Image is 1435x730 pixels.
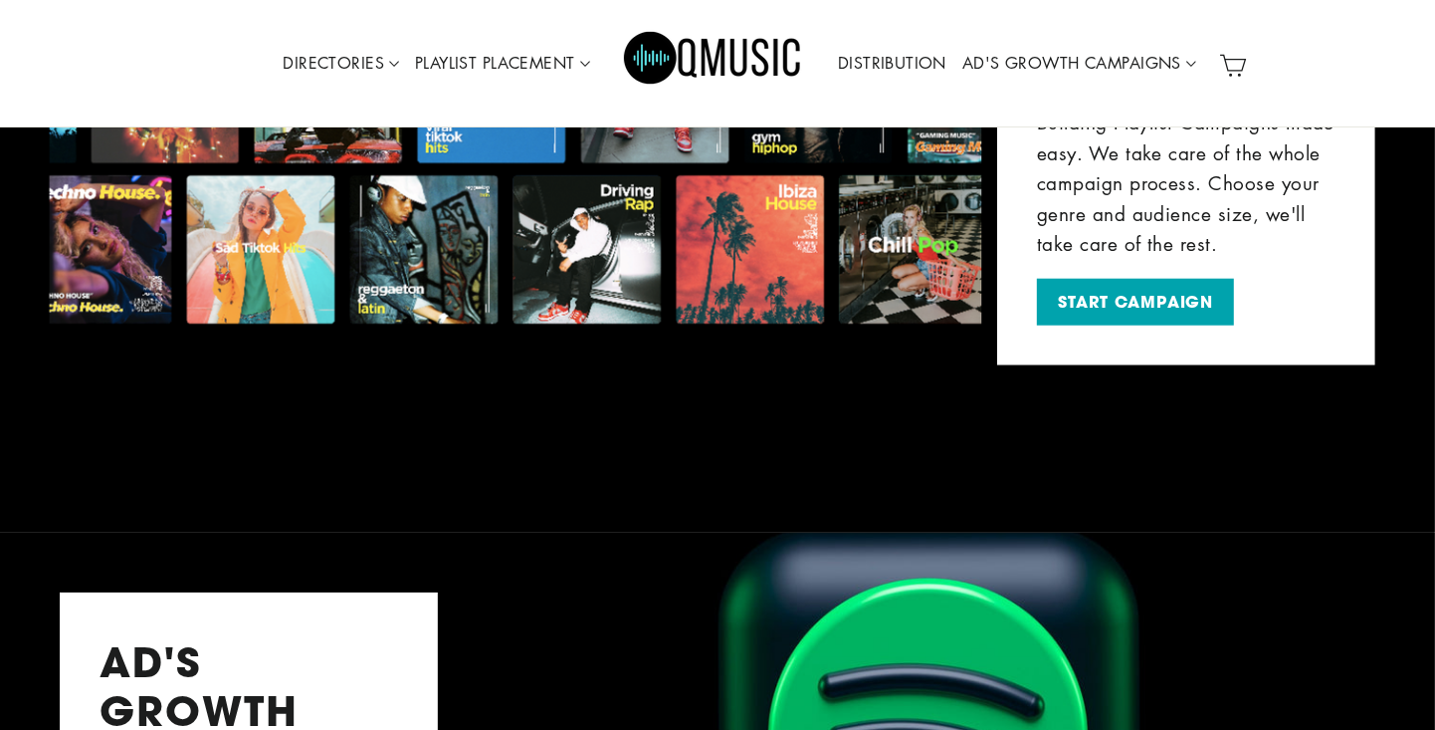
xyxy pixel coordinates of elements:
a: PLAYLIST PLACEMENT [407,41,598,87]
img: Q Music Promotions [624,18,803,108]
a: DIRECTORIES [275,41,407,87]
a: AD'S GROWTH CAMPAIGNS [954,41,1204,87]
a: DISTRIBUTION [830,41,954,87]
a: START CAMPAIGN [1037,279,1234,326]
p: Building Playlist Campaigns made easy. We take care of the whole campaign process. Choose your ge... [1037,108,1335,259]
div: Primary [217,5,1212,122]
